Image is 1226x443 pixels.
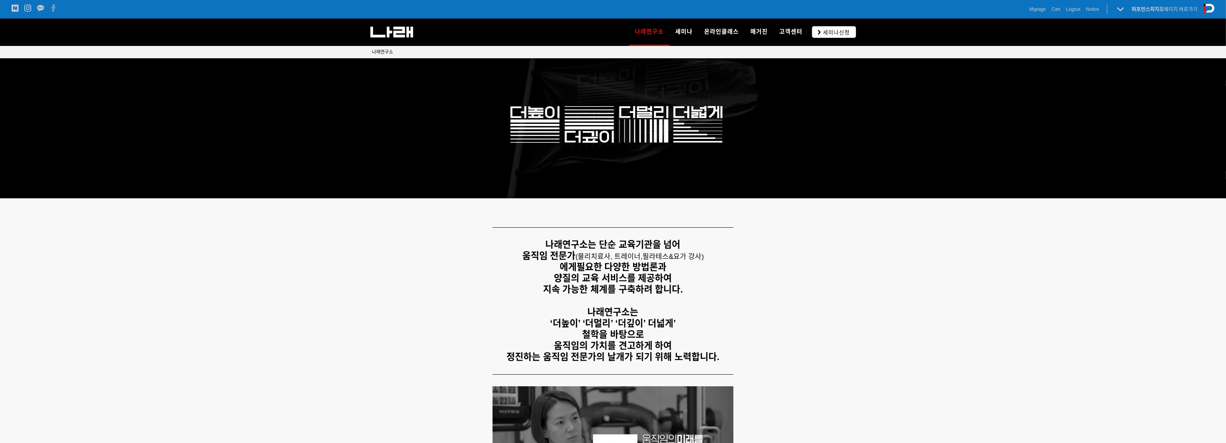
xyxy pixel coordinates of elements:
strong: ‘더높이’ ‘더멀리’ ‘더깊이’ 더넓게’ [550,318,676,328]
a: 세미나신청 [812,26,856,37]
span: 세미나 [675,28,693,35]
span: 매거진 [750,28,768,35]
span: 나래연구소 [635,25,664,38]
span: 고객센터 [779,28,802,35]
strong: 필요한 다양한 방법론과 [577,262,666,272]
a: 고객센터 [774,19,808,46]
a: 나래연구소 [372,48,394,56]
a: Cart [1052,5,1061,13]
a: Logout [1066,5,1080,13]
strong: 철학을 바탕으로 [582,329,644,340]
a: 매거진 [745,19,774,46]
strong: 움직임 전문가 [522,250,576,261]
span: ( [575,253,642,260]
strong: 정진하는 움직임 전문가의 날개가 되기 위해 노력합니다. [506,352,720,362]
span: 필라테스&요가 강사) [642,253,704,260]
span: 온라인클래스 [704,28,739,35]
a: Mypage [1029,5,1046,13]
strong: 나래연구소는 [588,307,639,317]
a: Notice [1086,5,1099,13]
a: 퍼포먼스피지오페이지 바로가기 [1132,6,1198,12]
span: 나래연구소 [372,49,394,55]
strong: 에게 [560,262,577,272]
a: 세미나 [669,19,698,46]
strong: 움직임의 가치를 견고하게 하여 [554,340,672,351]
strong: 퍼포먼스피지오 [1132,6,1164,12]
a: 나래연구소 [629,19,669,46]
a: 온라인클래스 [698,19,745,46]
strong: 지속 가능한 체계를 구축하려 합니다. [543,284,683,294]
span: 물리치료사, 트레이너, [578,253,642,260]
strong: 양질의 교육 서비스를 제공하여 [554,273,672,283]
strong: 나래연구소는 단순 교육기관을 넘어 [545,239,680,250]
span: 세미나신청 [821,29,850,36]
